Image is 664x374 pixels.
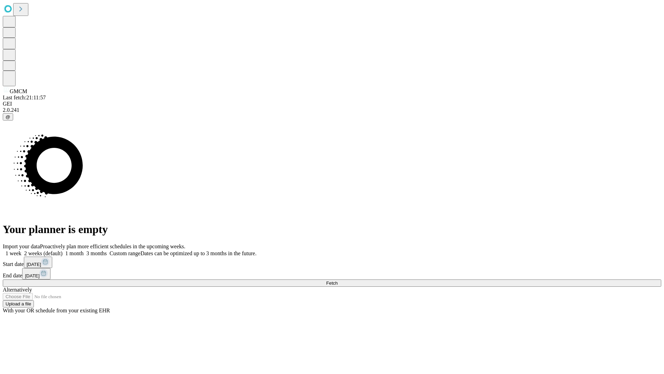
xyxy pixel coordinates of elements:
[3,101,661,107] div: GEI
[326,280,338,286] span: Fetch
[27,262,41,267] span: [DATE]
[3,243,40,249] span: Import your data
[25,273,39,278] span: [DATE]
[40,243,185,249] span: Proactively plan more efficient schedules in the upcoming weeks.
[22,268,50,279] button: [DATE]
[3,279,661,287] button: Fetch
[3,268,661,279] div: End date
[24,257,52,268] button: [DATE]
[3,287,32,293] span: Alternatively
[3,95,46,100] span: Last fetch: 21:11:57
[3,223,661,236] h1: Your planner is empty
[65,250,84,256] span: 1 month
[86,250,107,256] span: 3 months
[6,114,10,119] span: @
[10,88,27,94] span: GMCM
[24,250,63,256] span: 2 weeks (default)
[140,250,256,256] span: Dates can be optimized up to 3 months in the future.
[3,257,661,268] div: Start date
[3,113,13,121] button: @
[3,107,661,113] div: 2.0.241
[3,308,110,313] span: With your OR schedule from your existing EHR
[110,250,140,256] span: Custom range
[3,300,34,308] button: Upload a file
[6,250,21,256] span: 1 week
